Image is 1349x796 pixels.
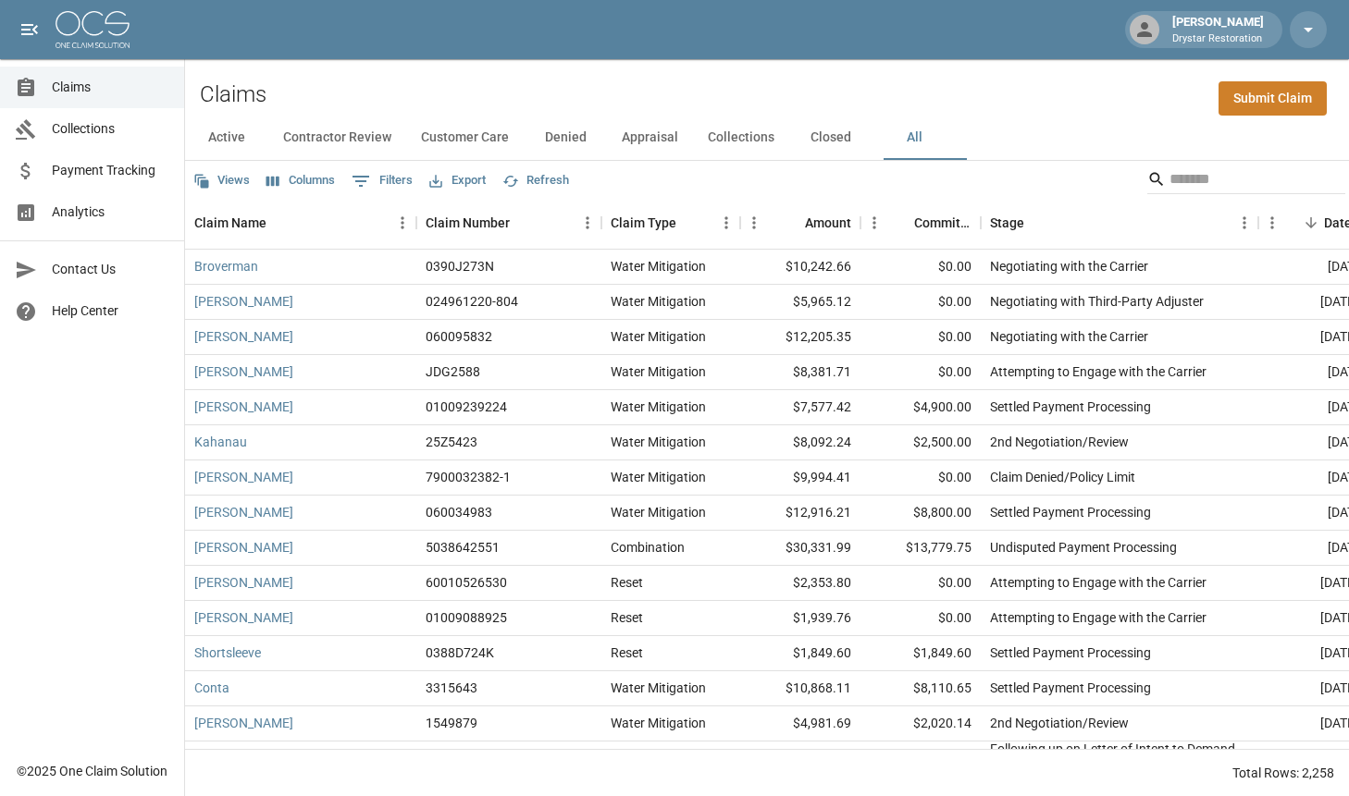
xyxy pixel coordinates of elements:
[611,362,706,381] div: Water Mitigation
[860,566,981,601] div: $0.00
[611,714,706,732] div: Water Mitigation
[268,116,406,160] button: Contractor Review
[860,706,981,741] div: $2,020.14
[1258,209,1286,237] button: Menu
[740,636,860,671] div: $1,849.60
[426,643,494,662] div: 0388D724K
[510,210,536,236] button: Sort
[194,362,293,381] a: [PERSON_NAME]
[389,209,416,237] button: Menu
[860,460,981,496] div: $0.00
[860,636,981,671] div: $1,849.60
[611,327,706,346] div: Water Mitigation
[1298,210,1324,236] button: Sort
[426,327,492,346] div: 060095832
[611,608,643,627] div: Reset
[426,503,492,521] div: 060034983
[194,398,293,416] a: [PERSON_NAME]
[426,398,507,416] div: 01009239224
[740,320,860,355] div: $12,205.35
[611,679,706,697] div: Water Mitigation
[611,538,685,557] div: Combination
[194,643,261,662] a: Shortsleeve
[990,573,1207,592] div: Attempting to Engage with the Carrier
[740,601,860,636] div: $1,939.76
[262,166,340,195] button: Select columns
[860,320,981,355] div: $0.00
[194,573,293,592] a: [PERSON_NAME]
[426,257,494,276] div: 0390J273N
[990,398,1151,416] div: Settled Payment Processing
[1219,81,1327,116] a: Submit Claim
[779,210,805,236] button: Sort
[189,166,254,195] button: Views
[740,425,860,460] div: $8,092.24
[200,81,266,108] h2: Claims
[676,210,702,236] button: Sort
[194,257,258,276] a: Broverman
[194,608,293,627] a: [PERSON_NAME]
[52,161,169,180] span: Payment Tracking
[347,166,417,196] button: Show filters
[740,209,768,237] button: Menu
[860,197,981,249] div: Committed Amount
[194,433,247,451] a: Kahanau
[1024,210,1050,236] button: Sort
[990,679,1151,697] div: Settled Payment Processing
[52,301,169,321] span: Help Center
[425,166,490,195] button: Export
[860,390,981,425] div: $4,900.00
[194,714,293,732] a: [PERSON_NAME]
[860,741,981,777] div: $2,926.16
[52,202,169,222] span: Analytics
[607,116,693,160] button: Appraisal
[185,197,416,249] div: Claim Name
[860,250,981,285] div: $0.00
[1165,13,1271,46] div: [PERSON_NAME]
[498,166,574,195] button: Refresh
[740,390,860,425] div: $7,577.42
[860,285,981,320] div: $0.00
[860,496,981,531] div: $8,800.00
[17,762,167,780] div: © 2025 One Claim Solution
[740,355,860,390] div: $8,381.71
[1172,31,1264,47] p: Drystar Restoration
[712,209,740,237] button: Menu
[611,503,706,521] div: Water Mitigation
[426,573,507,592] div: 60010526530
[740,706,860,741] div: $4,981.69
[740,285,860,320] div: $5,965.12
[1231,209,1258,237] button: Menu
[611,257,706,276] div: Water Mitigation
[860,671,981,706] div: $8,110.65
[426,292,518,311] div: 024961220-804
[194,292,293,311] a: [PERSON_NAME]
[990,503,1151,521] div: Settled Payment Processing
[601,197,740,249] div: Claim Type
[990,327,1148,346] div: Negotiating with the Carrier
[185,116,1349,160] div: dynamic tabs
[611,398,706,416] div: Water Mitigation
[860,531,981,566] div: $13,779.75
[740,460,860,496] div: $9,994.41
[194,503,293,521] a: [PERSON_NAME]
[740,566,860,601] div: $2,353.80
[524,116,607,160] button: Denied
[416,197,601,249] div: Claim Number
[194,468,293,486] a: [PERSON_NAME]
[574,209,601,237] button: Menu
[611,643,643,662] div: Reset
[194,197,266,249] div: Claim Name
[740,197,860,249] div: Amount
[611,292,706,311] div: Water Mitigation
[860,425,981,460] div: $2,500.00
[914,197,972,249] div: Committed Amount
[611,468,706,486] div: Water Mitigation
[990,433,1129,451] div: 2nd Negotiation/Review
[266,210,292,236] button: Sort
[860,355,981,390] div: $0.00
[888,210,914,236] button: Sort
[11,11,48,48] button: open drawer
[740,496,860,531] div: $12,916.21
[426,433,477,451] div: 25Z5423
